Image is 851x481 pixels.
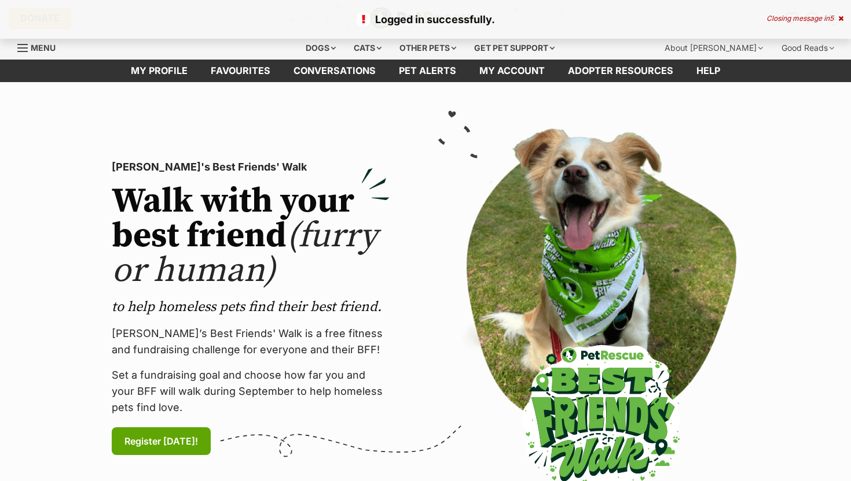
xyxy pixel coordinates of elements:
[468,60,556,82] a: My account
[112,298,390,316] p: to help homeless pets find their best friend.
[112,159,390,175] p: [PERSON_NAME]'s Best Friends' Walk
[199,60,282,82] a: Favourites
[656,36,771,60] div: About [PERSON_NAME]
[119,60,199,82] a: My profile
[17,36,64,57] a: Menu
[282,60,387,82] a: conversations
[773,36,842,60] div: Good Reads
[124,434,198,448] span: Register [DATE]!
[112,367,390,416] p: Set a fundraising goal and choose how far you and your BFF will walk during September to help hom...
[112,214,377,293] span: (furry or human)
[112,427,211,455] a: Register [DATE]!
[685,60,732,82] a: Help
[391,36,464,60] div: Other pets
[31,43,56,53] span: Menu
[466,36,563,60] div: Get pet support
[112,184,390,288] h2: Walk with your best friend
[298,36,344,60] div: Dogs
[346,36,390,60] div: Cats
[387,60,468,82] a: Pet alerts
[112,325,390,358] p: [PERSON_NAME]’s Best Friends' Walk is a free fitness and fundraising challenge for everyone and t...
[556,60,685,82] a: Adopter resources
